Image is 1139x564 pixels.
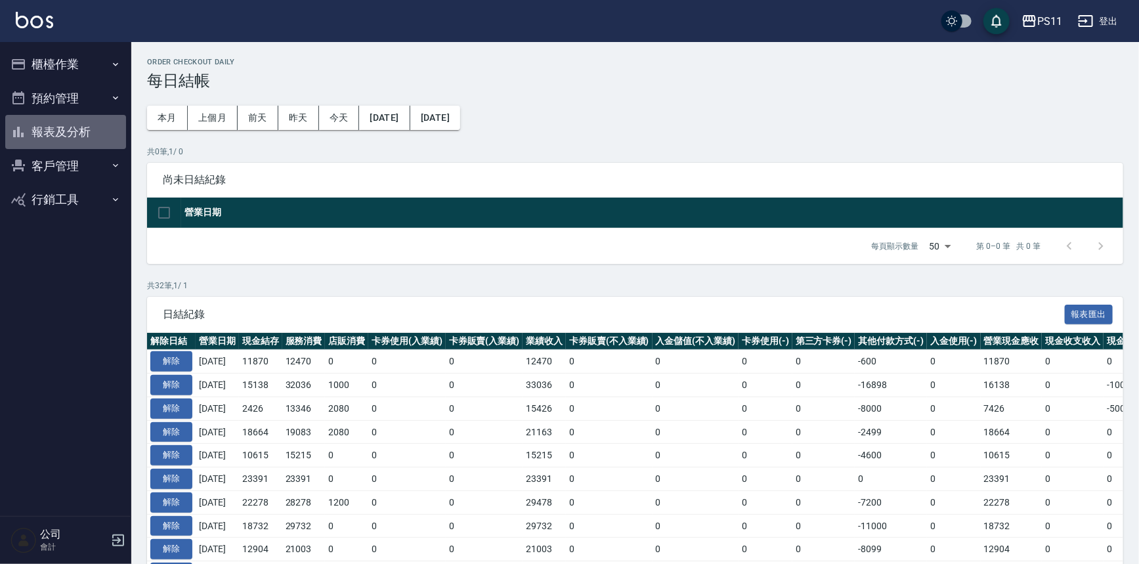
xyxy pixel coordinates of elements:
[282,374,326,397] td: 32036
[239,350,282,374] td: 11870
[792,333,855,350] th: 第三方卡券(-)
[792,397,855,420] td: 0
[150,399,192,419] button: 解除
[147,146,1123,158] p: 共 0 筆, 1 / 0
[368,397,446,420] td: 0
[653,397,739,420] td: 0
[566,420,653,444] td: 0
[566,538,653,561] td: 0
[566,397,653,420] td: 0
[566,490,653,514] td: 0
[196,467,239,491] td: [DATE]
[739,490,792,514] td: 0
[325,333,368,350] th: 店販消費
[981,374,1042,397] td: 16138
[325,490,368,514] td: 1200
[523,397,566,420] td: 15426
[1042,374,1104,397] td: 0
[927,350,981,374] td: 0
[5,149,126,183] button: 客戶管理
[196,444,239,467] td: [DATE]
[147,106,188,130] button: 本月
[1065,307,1113,320] a: 報表匯出
[368,374,446,397] td: 0
[239,467,282,491] td: 23391
[927,333,981,350] th: 入金使用(-)
[1042,350,1104,374] td: 0
[325,514,368,538] td: 0
[150,422,192,443] button: 解除
[981,350,1042,374] td: 11870
[1042,538,1104,561] td: 0
[1065,305,1113,325] button: 報表匯出
[446,444,523,467] td: 0
[983,8,1010,34] button: save
[446,538,523,561] td: 0
[855,538,927,561] td: -8099
[446,514,523,538] td: 0
[981,538,1042,561] td: 12904
[1042,514,1104,538] td: 0
[282,444,326,467] td: 15215
[239,397,282,420] td: 2426
[739,374,792,397] td: 0
[855,333,927,350] th: 其他付款方式(-)
[855,420,927,444] td: -2499
[739,420,792,444] td: 0
[368,490,446,514] td: 0
[1042,490,1104,514] td: 0
[446,374,523,397] td: 0
[792,374,855,397] td: 0
[653,514,739,538] td: 0
[163,173,1107,186] span: 尚未日結紀錄
[653,538,739,561] td: 0
[523,514,566,538] td: 29732
[196,514,239,538] td: [DATE]
[1042,420,1104,444] td: 0
[924,228,956,264] div: 50
[792,350,855,374] td: 0
[239,444,282,467] td: 10615
[1042,333,1104,350] th: 現金收支收入
[792,467,855,491] td: 0
[150,539,192,559] button: 解除
[368,444,446,467] td: 0
[325,350,368,374] td: 0
[1016,8,1067,35] button: PS11
[523,420,566,444] td: 21163
[523,467,566,491] td: 23391
[523,538,566,561] td: 21003
[739,397,792,420] td: 0
[927,420,981,444] td: 0
[16,12,53,28] img: Logo
[150,351,192,372] button: 解除
[40,528,107,541] h5: 公司
[410,106,460,130] button: [DATE]
[792,538,855,561] td: 0
[792,420,855,444] td: 0
[1037,13,1062,30] div: PS11
[566,333,653,350] th: 卡券販賣(不入業績)
[147,280,1123,292] p: 共 32 筆, 1 / 1
[446,333,523,350] th: 卡券販賣(入業績)
[325,467,368,491] td: 0
[1073,9,1123,33] button: 登出
[181,198,1123,228] th: 營業日期
[40,541,107,553] p: 會計
[282,467,326,491] td: 23391
[150,516,192,536] button: 解除
[792,490,855,514] td: 0
[653,350,739,374] td: 0
[5,81,126,116] button: 預約管理
[739,514,792,538] td: 0
[282,490,326,514] td: 28278
[1042,444,1104,467] td: 0
[566,514,653,538] td: 0
[150,469,192,489] button: 解除
[196,350,239,374] td: [DATE]
[981,514,1042,538] td: 18732
[278,106,319,130] button: 昨天
[368,538,446,561] td: 0
[325,444,368,467] td: 0
[981,420,1042,444] td: 18664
